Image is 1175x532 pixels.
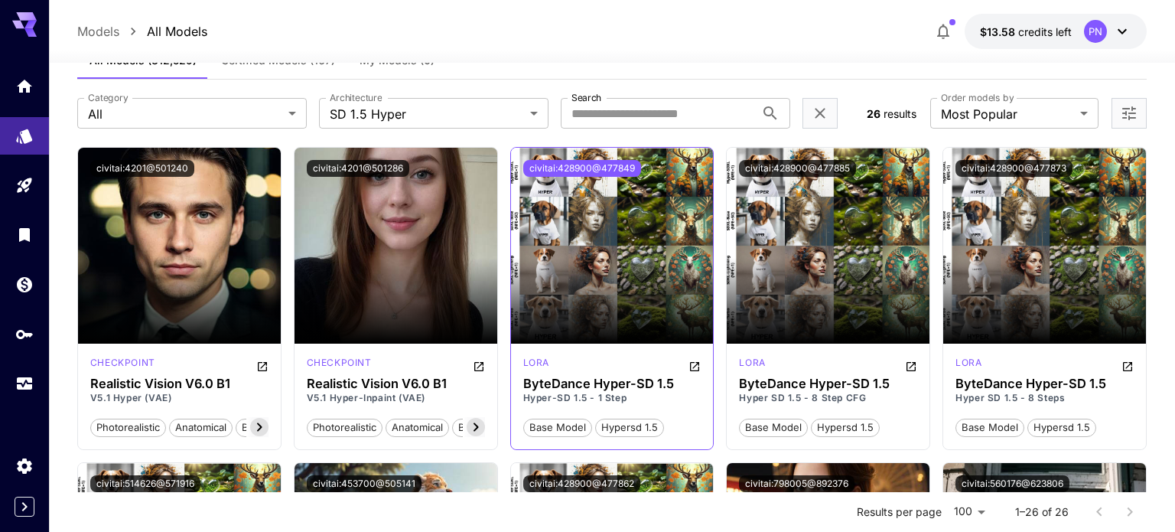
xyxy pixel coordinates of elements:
[884,107,916,120] span: results
[15,325,34,344] div: API Keys
[980,25,1018,38] span: $13.58
[811,417,880,437] button: hypersd 1.5
[1028,420,1095,436] span: hypersd 1.5
[739,391,917,405] p: Hyper SD 1.5 - 8 Step CFG
[307,356,372,374] div: SD 1.5 Hyper
[90,377,269,391] h3: Realistic Vision V6.0 B1
[941,105,1074,123] span: Most Popular
[740,420,807,436] span: base model
[15,176,34,195] div: Playground
[90,475,200,492] button: civitai:514626@571916
[169,417,233,437] button: anatomical
[523,417,592,437] button: base model
[307,417,382,437] button: photorealistic
[955,356,981,374] div: SD 1.5 Hyper
[90,356,155,370] p: checkpoint
[88,91,129,104] label: Category
[386,417,449,437] button: anatomical
[15,122,34,141] div: Models
[955,160,1072,177] button: civitai:428900@477873
[15,275,34,294] div: Wallet
[857,504,942,520] p: Results per page
[307,377,485,391] h3: Realistic Vision V6.0 B1
[330,105,524,123] span: SD 1.5 Hyper
[812,420,879,436] span: hypersd 1.5
[77,22,119,41] a: Models
[88,105,282,123] span: All
[452,417,521,437] button: base model
[955,377,1134,391] h3: ByteDance Hyper-SD 1.5
[308,420,382,436] span: photorealistic
[980,24,1072,40] div: $13.58447
[523,356,549,374] div: SD 1.5 Hyper
[453,420,520,436] span: base model
[596,420,663,436] span: hypersd 1.5
[1121,356,1134,374] button: Open in CivitAI
[15,374,34,393] div: Usage
[523,377,701,391] h3: ByteDance Hyper-SD 1.5
[307,475,422,492] button: civitai:453700@505141
[15,77,34,96] div: Home
[524,420,591,436] span: base model
[15,456,34,475] div: Settings
[955,356,981,370] p: lora
[473,356,485,374] button: Open in CivitAI
[965,14,1147,49] button: $13.58447PN
[867,107,880,120] span: 26
[330,91,382,104] label: Architecture
[941,91,1014,104] label: Order models by
[307,391,485,405] p: V5.1 Hyper-Inpaint (VAE)
[15,225,34,244] div: Library
[948,501,991,523] div: 100
[1018,25,1072,38] span: credits left
[955,417,1024,437] button: base model
[236,417,304,437] button: base model
[523,160,641,177] button: civitai:428900@477849
[307,356,372,370] p: checkpoint
[523,356,549,370] p: lora
[523,475,640,492] button: civitai:428900@477862
[170,420,232,436] span: anatomical
[688,356,701,374] button: Open in CivitAI
[386,420,448,436] span: anatomical
[90,356,155,374] div: SD 1.5 Hyper
[905,356,917,374] button: Open in CivitAI
[236,420,304,436] span: base model
[956,420,1024,436] span: base model
[739,160,856,177] button: civitai:428900@477885
[811,104,829,123] button: Clear filters (1)
[90,391,269,405] p: V5.1 Hyper (VAE)
[1027,417,1096,437] button: hypersd 1.5
[1084,20,1107,43] div: PN
[90,160,194,177] button: civitai:4201@501240
[595,417,664,437] button: hypersd 1.5
[739,356,765,370] p: lora
[571,91,601,104] label: Search
[307,160,409,177] button: civitai:4201@501286
[739,377,917,391] h3: ByteDance Hyper-SD 1.5
[256,356,269,374] button: Open in CivitAI
[955,475,1069,492] button: civitai:560176@623806
[739,356,765,374] div: SD 1.5 Hyper
[147,22,207,41] a: All Models
[739,417,808,437] button: base model
[15,497,34,517] button: Expand sidebar
[1015,504,1069,520] p: 1–26 of 26
[955,391,1134,405] p: Hyper SD 1.5 - 8 Steps
[90,417,166,437] button: photorealistic
[91,420,165,436] span: photorealistic
[1120,104,1138,123] button: Open more filters
[739,475,854,492] button: civitai:798005@892376
[523,391,701,405] p: Hyper-SD 1.5 - 1 Step
[77,22,207,41] nav: breadcrumb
